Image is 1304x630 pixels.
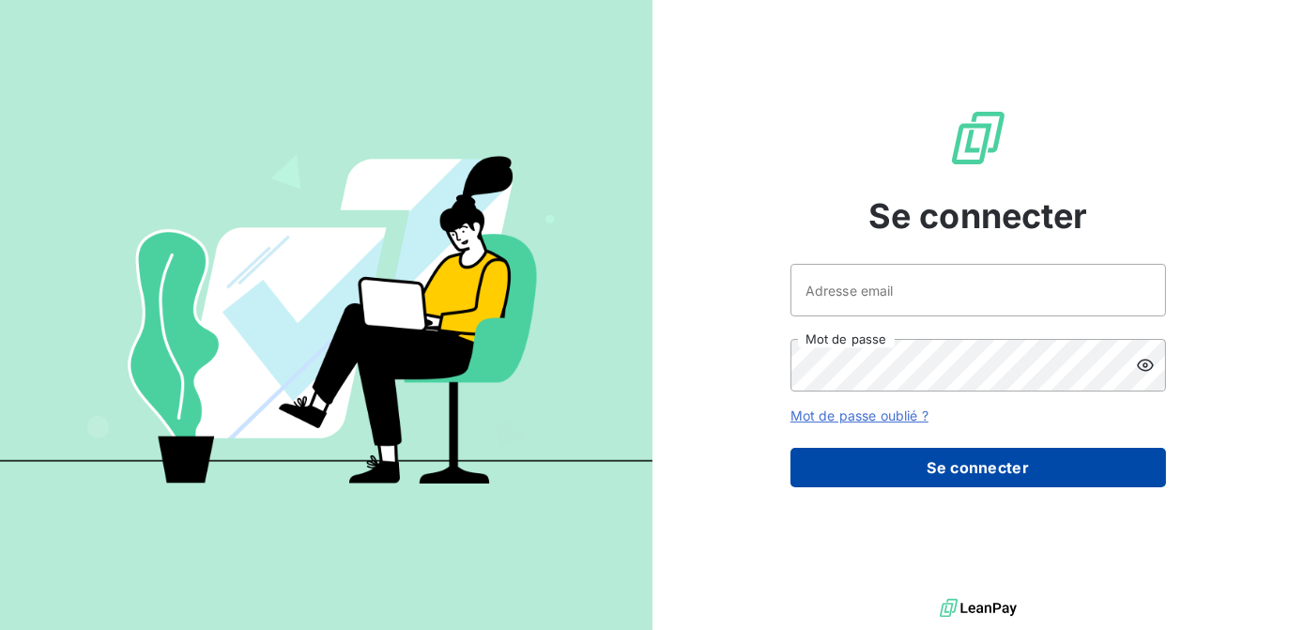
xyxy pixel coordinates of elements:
[948,108,1008,168] img: Logo LeanPay
[790,407,928,423] a: Mot de passe oublié ?
[790,448,1166,487] button: Se connecter
[790,264,1166,316] input: placeholder
[868,191,1088,241] span: Se connecter
[940,594,1017,622] img: logo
